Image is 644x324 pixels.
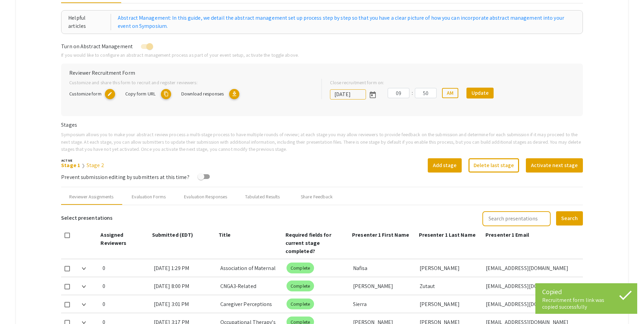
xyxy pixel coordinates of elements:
[542,297,630,310] div: Recruitment form link was copied successfully
[556,211,583,226] button: Search
[409,89,415,97] div: :
[419,231,476,238] span: Presenter 1 Last Name
[161,89,171,99] mat-icon: copy URL
[69,70,575,76] h6: Reviewer Recruitment Form
[466,88,494,98] button: Update
[82,267,86,270] img: Expand arrow
[286,231,331,255] span: Required fields for current stage completed?
[69,193,113,200] div: Reviewer Assignments
[82,285,86,288] img: Expand arrow
[61,122,583,128] h6: Stages
[388,88,409,98] input: Hours
[485,231,529,238] span: Presenter 1 Email
[468,158,519,173] button: Delete last stage
[428,158,462,173] button: Add stage
[482,211,551,226] input: Search presentations
[526,158,583,173] button: Activate next stage
[301,193,333,200] div: Share Feedback
[420,277,481,295] div: Zutaut
[105,89,115,99] mat-icon: copy URL
[61,162,80,169] a: Stage 1
[287,263,314,273] mat-chip: Complete
[287,299,314,309] mat-chip: Complete
[61,211,112,226] h6: Select presentations
[68,14,111,30] div: Helpful articles
[154,259,215,277] div: [DATE] 1:29 PM
[287,281,314,291] mat-chip: Complete
[486,295,577,313] div: [EMAIL_ADDRESS][DOMAIN_NAME]
[103,295,148,313] div: 0
[415,88,437,98] input: Minutes
[245,193,280,200] div: Tabulated Results
[181,90,224,97] span: Download responses
[69,90,101,97] span: Customize form
[154,295,215,313] div: [DATE] 3:01 PM
[103,277,148,295] div: 0
[366,88,380,101] button: Open calendar
[61,43,133,50] span: Turn on Abstract Management
[82,303,86,306] img: Expand arrow
[103,259,148,277] div: 0
[353,277,414,295] div: [PERSON_NAME]
[219,231,231,238] span: Title
[353,295,414,313] div: Sierra
[420,295,481,313] div: [PERSON_NAME]
[184,193,227,200] div: Evaluation Responses
[154,277,215,295] div: [DATE] 8:00 PM
[486,277,577,295] div: [EMAIL_ADDRESS][DOMAIN_NAME]
[220,295,281,313] div: Caregiver Perceptions of&nbsp;GoBabyGo&nbsp;Cars: A Qualitative Study with Photo Elicitation
[220,277,281,295] div: CNGA3-Related Retinopathies: The Importance of Phenotyping
[152,231,193,238] span: Submitted (EDT)
[132,193,166,200] div: Evaluation Forms
[69,79,311,86] p: Customize and share this form to recruit and register reviewers:
[61,174,189,181] span: Prevent submission editing by submitters at this time?
[220,259,281,277] div: Association of Maternal Cannabis Use and Smoking with Placental Weight-to-Birth Weight Ratio and ...
[125,90,155,97] span: Copy form URL
[353,259,414,277] div: Nafisa
[81,163,85,168] span: ❯
[442,88,458,98] button: AM
[542,287,630,297] div: Copied
[5,293,29,319] iframe: Chat
[420,259,481,277] div: [PERSON_NAME]
[118,14,576,30] a: Abstract Management: In this guide, we detail the abstract management set up process step by step...
[486,259,577,277] div: [EMAIL_ADDRESS][DOMAIN_NAME]
[229,89,239,99] mat-icon: Export responses
[352,231,409,238] span: Presenter 1 First Name
[61,131,583,153] p: Symposium allows you to make your abstract review process a multi-stage process to have multiple ...
[87,162,104,169] a: Stage 2
[330,79,384,86] label: Close recruitment form on:
[61,51,583,59] p: If you would like to configure an abstract management process as part of your event setup, activa...
[100,231,126,247] span: Assigned Reviewers
[82,321,86,324] img: Expand arrow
